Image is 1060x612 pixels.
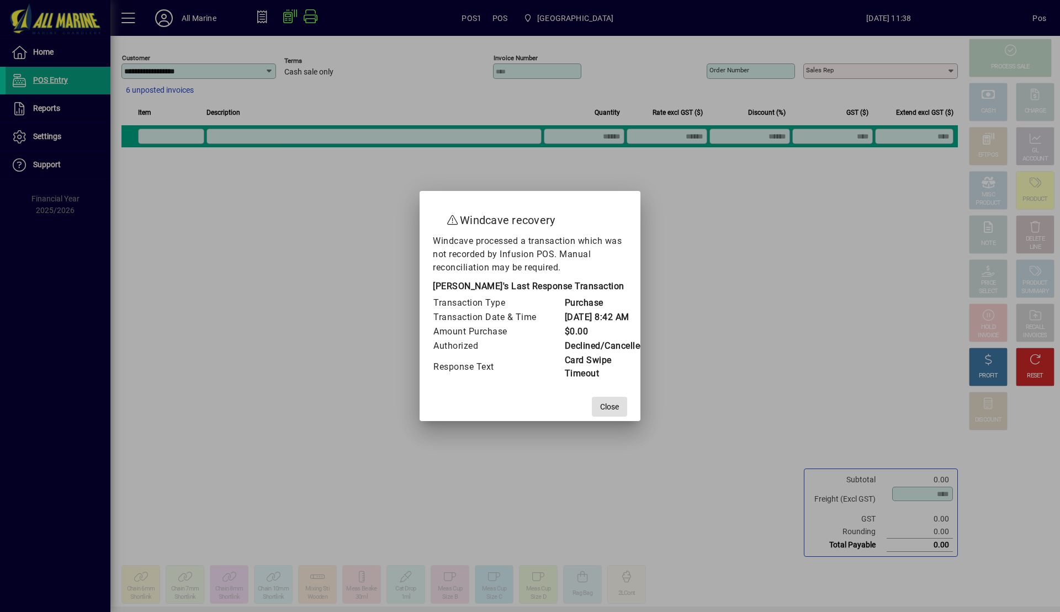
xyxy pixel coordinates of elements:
td: Transaction Date & Time [433,310,564,324]
td: Amount Purchase [433,324,564,339]
td: Response Text [433,353,564,381]
td: Authorized [433,339,564,353]
div: [PERSON_NAME]'s Last Response Transaction [433,280,627,296]
button: Close [592,397,627,417]
td: Declined/Cancelled [564,339,645,353]
td: Purchase [564,296,645,310]
td: Transaction Type [433,296,564,310]
td: $0.00 [564,324,645,339]
span: Close [600,401,619,413]
h2: Windcave recovery [433,202,627,234]
div: Windcave processed a transaction which was not recorded by Infusion POS. Manual reconciliation ma... [433,235,627,381]
td: Card Swipe Timeout [564,353,645,381]
td: [DATE] 8:42 AM [564,310,645,324]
